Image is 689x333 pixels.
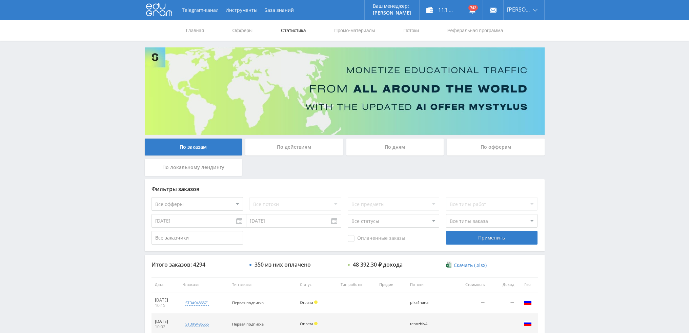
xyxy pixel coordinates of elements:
[337,277,376,292] th: Тип работы
[446,262,487,269] a: Скачать (.xlsx)
[151,277,179,292] th: Дата
[185,321,209,327] div: std#9486555
[314,322,318,325] span: Холд
[373,3,411,9] p: Ваш менеджер:
[447,20,504,41] a: Реферальная программа
[232,20,254,41] a: Офферы
[373,10,411,16] p: [PERSON_NAME]
[145,47,545,135] img: Banner
[151,231,243,245] input: Все заказчики
[314,300,318,304] span: Холд
[232,321,264,327] span: Первая подписка
[410,322,441,326] div: tenozhiv4
[447,139,545,155] div: По офферам
[376,277,407,292] th: Предмет
[155,303,176,308] div: 10:15
[185,300,209,306] div: std#9486571
[155,297,176,303] div: [DATE]
[300,300,313,305] span: Оплата
[185,20,205,41] a: Главная
[145,139,242,155] div: По заказам
[488,277,518,292] th: Доход
[151,186,538,192] div: Фильтры заказов
[518,277,538,292] th: Гео
[524,319,532,328] img: rus.png
[403,20,420,41] a: Потоки
[155,319,176,324] div: [DATE]
[348,235,405,242] span: Оплаченные заказы
[446,262,452,268] img: xlsx
[410,300,441,305] div: pika1nana
[145,159,242,176] div: По локальному лендингу
[333,20,376,41] a: Промо-материалы
[297,277,337,292] th: Статус
[407,277,452,292] th: Потоки
[232,300,264,305] span: Первая подписка
[507,7,531,12] span: [PERSON_NAME]
[446,231,538,245] div: Применить
[524,298,532,306] img: rus.png
[179,277,229,292] th: № заказа
[452,292,488,314] td: —
[155,324,176,330] div: 10:02
[488,292,518,314] td: —
[452,277,488,292] th: Стоимость
[353,262,403,268] div: 48 392,30 ₽ дохода
[245,139,343,155] div: По действиям
[255,262,311,268] div: 350 из них оплачено
[300,321,313,326] span: Оплата
[280,20,307,41] a: Статистика
[454,263,487,268] span: Скачать (.xlsx)
[151,262,243,268] div: Итого заказов: 4294
[229,277,297,292] th: Тип заказа
[346,139,444,155] div: По дням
